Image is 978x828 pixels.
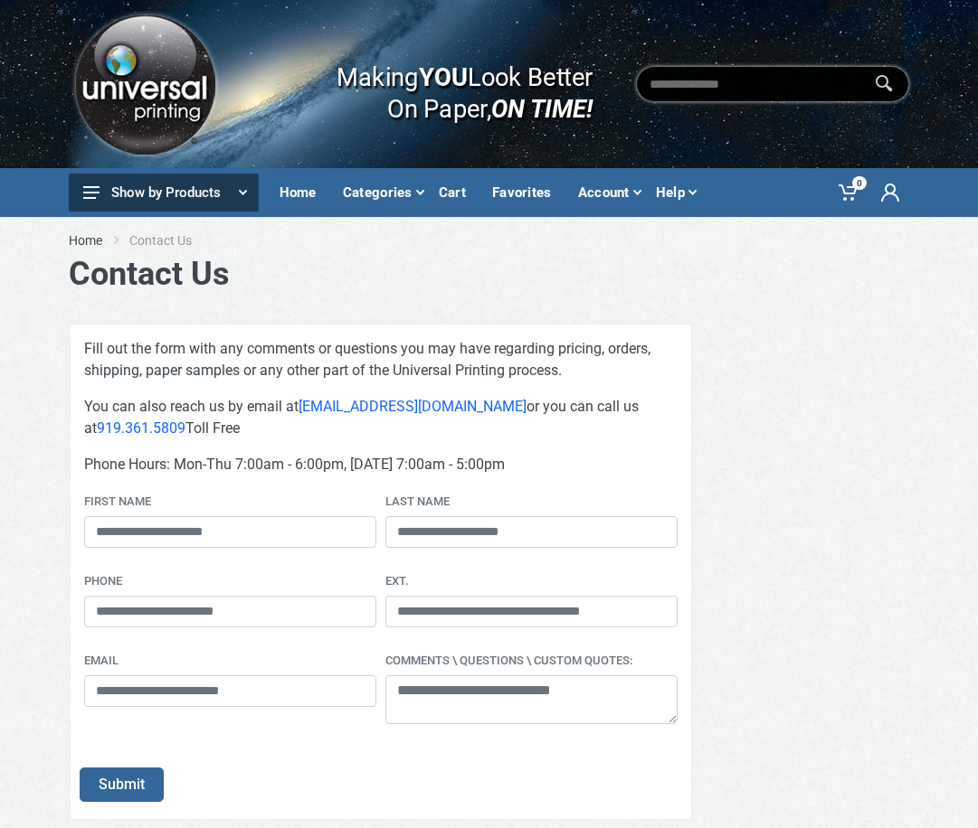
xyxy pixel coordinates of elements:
button: Show by Products [69,174,259,212]
div: Account [570,174,648,212]
nav: breadcrumb [69,231,910,249]
p: Fill out the form with any comments or questions you may have regarding pricing, orders, shipping... [84,338,678,381]
a: 919.361.5809 [97,419,185,437]
div: Cart [431,174,484,212]
p: You can also reach us by email at or you can call us at Toll Free [84,396,678,439]
a: Favorites [484,168,570,217]
b: YOU [418,61,467,92]
li: Contact Us [129,231,219,249]
span: 0 [852,176,867,190]
div: Making Look Better On Paper, [300,43,593,125]
label: First Name [84,493,151,513]
div: Home [271,174,335,212]
label: Email [84,652,119,672]
div: Favorites [484,174,570,212]
a: 0 [828,168,870,217]
label: Phone [84,572,122,592]
a: Home [69,231,102,249]
div: Categories [335,174,431,212]
a: Home [271,168,335,217]
div: Help [648,174,703,212]
button: Submit [80,767,164,802]
label: Last Name [385,493,450,513]
h1: Contact Us [69,255,910,294]
img: Logo.png [69,8,221,161]
label: Ext. [385,572,409,592]
a: Cart [431,168,484,217]
i: ON TIME! [491,93,593,124]
p: Phone Hours: Mon-Thu 7:00am - 6:00pm, [DATE] 7:00am - 5:00pm [84,454,678,475]
a: [EMAIL_ADDRESS][DOMAIN_NAME] [299,398,527,415]
label: Comments \ Questions \ Custom Quotes: [385,652,632,672]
